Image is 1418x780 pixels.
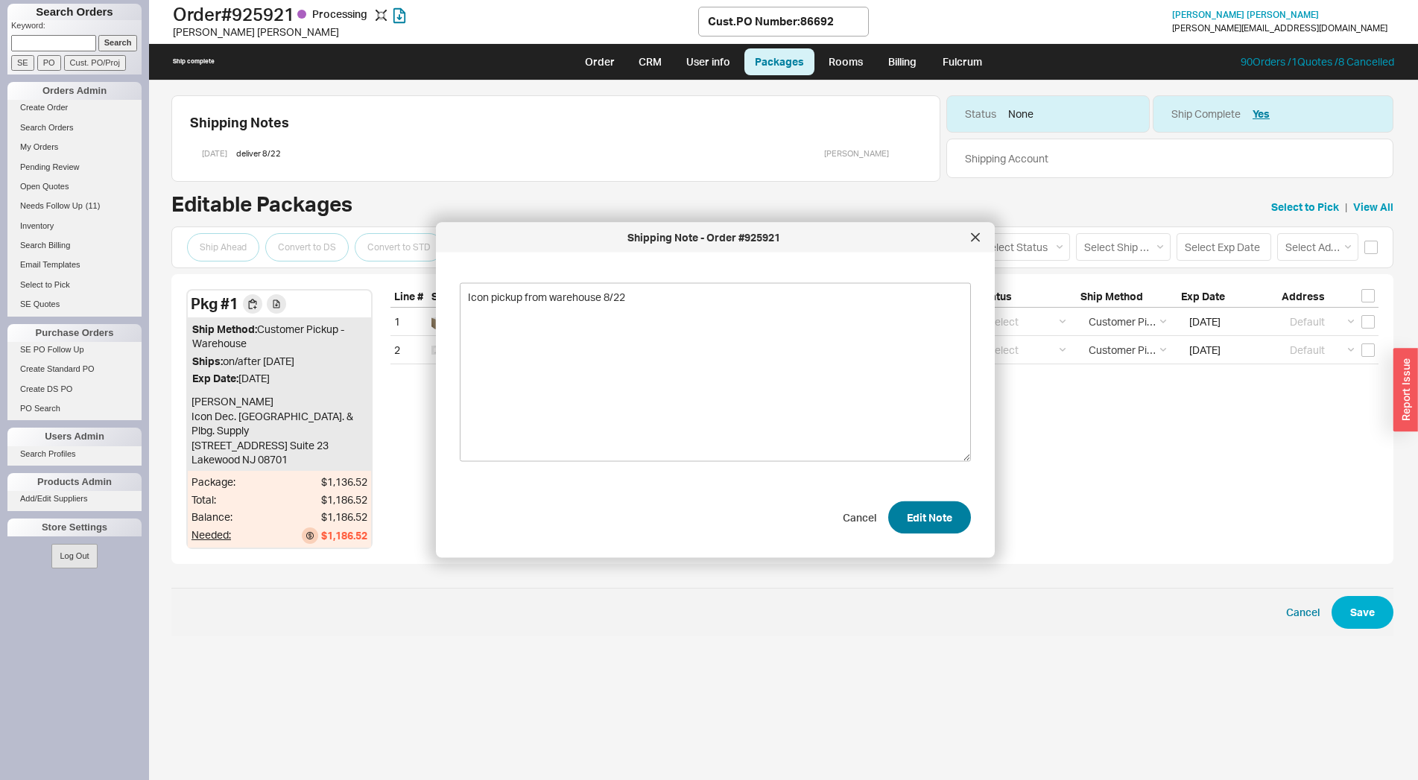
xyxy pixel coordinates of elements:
span: Processing [312,7,370,20]
button: Ship Ahead [187,233,259,261]
div: Ship complete [173,57,215,66]
button: Edit Note [888,501,971,533]
h2: Editable Packages [171,194,352,215]
a: Rooms [817,48,873,75]
div: Shipping Notes [190,114,934,130]
a: Needs Follow Up(11) [7,198,142,214]
button: Convert to STD [355,233,443,261]
div: $1,186.52 [321,492,367,507]
a: PO Search [7,401,142,416]
a: Email Templates [7,257,142,273]
a: Billing [876,48,928,75]
div: Ship Complete [1171,107,1241,121]
div: Address [1278,289,1379,308]
div: Status [965,107,996,121]
a: Create DS PO [7,381,142,397]
a: Pending Review [7,159,142,175]
div: Users Admin [7,428,142,446]
div: Products Admin [7,473,142,491]
h1: Search Orders [7,4,142,20]
div: Cust. PO Number : 86692 [708,13,834,29]
img: PCX3420MW1_Contura_matte_white_covtah [431,343,446,358]
div: 1 [390,308,428,335]
span: Convert to STD [367,238,431,256]
a: View All [1353,200,1393,215]
input: Cust. PO/Proj [64,55,126,71]
span: Needs Follow Up [20,201,83,210]
a: Fulcrum [931,48,993,75]
div: deliver 8/22 [236,144,798,163]
div: Customer Pickup - Warehouse [192,322,367,351]
a: Search Profiles [7,446,142,462]
span: Edit Note [907,508,952,526]
a: Search Orders [7,120,142,136]
div: Package: [192,475,235,489]
span: Ship Method: [192,323,257,335]
span: Save [1350,603,1375,621]
button: Log Out [51,544,97,568]
span: Ships: [192,355,223,367]
button: Cancel [1286,605,1320,620]
a: SE Quotes [7,297,142,312]
div: Line # [390,289,428,308]
div: None [1008,107,1034,121]
a: Add/Edit Suppliers [7,491,142,507]
span: Ship Ahead [200,238,247,256]
span: [PERSON_NAME] [PERSON_NAME] [1172,9,1319,20]
a: Select to Pick [1271,200,1339,215]
div: Balance: [192,510,235,524]
a: CRM [628,48,672,75]
div: 2 [390,336,428,364]
span: ( 11 ) [86,201,101,210]
div: [DATE] [202,144,227,163]
div: Status [976,289,1077,308]
input: Search [98,35,138,51]
div: Orders Admin [7,82,142,100]
span: Convert to DS [278,238,336,256]
button: Convert to DS [265,233,349,261]
textarea: Icon pickup from warehouse 8/22 [460,283,971,462]
a: Create Order [7,100,142,115]
a: Search Billing [7,238,142,253]
div: Sku [428,289,671,308]
img: view2_angle_PSS2820KKMW_Slat_issr60 [431,314,446,329]
a: Open Quotes [7,179,142,194]
input: Select Exp Date [1177,233,1271,261]
div: $1,186.52 [321,528,367,543]
div: Exp Date [1177,289,1278,308]
span: | [1345,200,1347,215]
a: SE PO Follow Up [7,342,142,358]
div: $1,136.52 [321,475,367,489]
a: Create Standard PO [7,361,142,377]
span: Cancel [843,510,876,524]
div: [PERSON_NAME] [824,144,889,163]
input: SE [11,55,34,71]
div: Store Settings [7,519,142,536]
a: [PERSON_NAME] [PERSON_NAME] [1172,10,1319,20]
div: Total: [192,492,235,507]
button: Yes [1253,107,1270,121]
button: Save [1332,596,1393,629]
a: Select to Pick [7,277,142,293]
div: [PERSON_NAME][EMAIL_ADDRESS][DOMAIN_NAME] [1172,23,1387,34]
div: [PERSON_NAME] [PERSON_NAME] [173,25,698,39]
a: 90Orders /1Quotes /8 Cancelled [1241,55,1394,68]
div: [DATE] [192,371,367,386]
input: PO [37,55,61,71]
div: on/after [DATE] [192,354,367,369]
a: User info [675,48,741,75]
div: Pkg # 1 [191,294,238,314]
div: Purchase Orders [7,324,142,342]
span: Pending Review [20,162,80,171]
a: Inventory [7,218,142,234]
p: Keyword: [11,20,142,35]
span: [PERSON_NAME] Icon Dec. [GEOGRAPHIC_DATA]. & Plbg. Supply [STREET_ADDRESS] Suite 23 Lakewood NJ 0... [192,395,353,466]
span: Exp Date: [192,372,238,384]
div: Shipping Account [965,151,1048,166]
div: $1,186.52 [321,510,367,524]
div: Needed: [192,527,235,544]
div: Ship Method [1077,289,1177,308]
h1: Order # 925921 [173,4,698,25]
div: Shipping Note - Order #925921 [443,230,963,245]
a: My Orders [7,139,142,155]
